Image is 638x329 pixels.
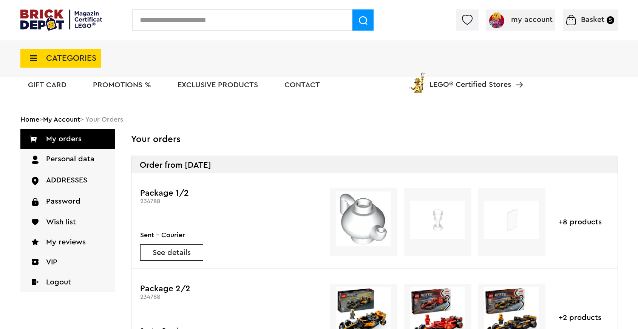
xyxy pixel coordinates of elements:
font: > Your Orders [80,116,123,123]
font: Package 2/2 [140,284,190,293]
font: My orders [46,135,82,143]
a: Gift Card [28,81,66,89]
font: VIP [46,258,57,266]
a: Password [20,192,115,212]
a: PROMOTIONS % [93,81,151,89]
a: ADDRESSES [20,170,115,191]
font: Personal data [46,155,94,163]
a: VIP [20,252,115,272]
a: My orders [20,129,115,149]
font: ADDRESSES [46,176,87,184]
font: Logout [46,278,71,286]
a: my account [488,16,553,23]
font: 234788 [140,198,160,204]
font: +8 products [559,218,602,226]
a: LEGO® Certified Stores [511,71,523,79]
font: My reviews [46,238,86,246]
a: My reviews [20,232,115,252]
font: LEGO® Certified Stores [429,81,511,88]
a: Logout [20,272,115,292]
font: +2 products [559,314,601,321]
font: Password [46,198,80,205]
a: My Account [43,116,80,123]
font: Wish list [46,218,76,226]
a: Wish list [20,212,115,232]
font: See details [153,249,191,256]
font: CATEGORIES [46,54,96,62]
a: Exclusive products [178,81,258,89]
font: Basket [581,16,604,23]
a: Contact [284,81,320,89]
font: Package 1/2 [140,189,189,197]
font: 5 [609,18,612,23]
a: Personal data [20,149,115,170]
font: Sent - Courier [140,232,185,238]
font: Your orders [131,135,181,144]
a: See details [141,249,203,256]
font: my account [511,16,553,23]
font: 234788 [140,294,160,300]
font: Order from [DATE] [140,161,211,169]
a: Home [20,116,39,123]
font: > [39,116,43,123]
